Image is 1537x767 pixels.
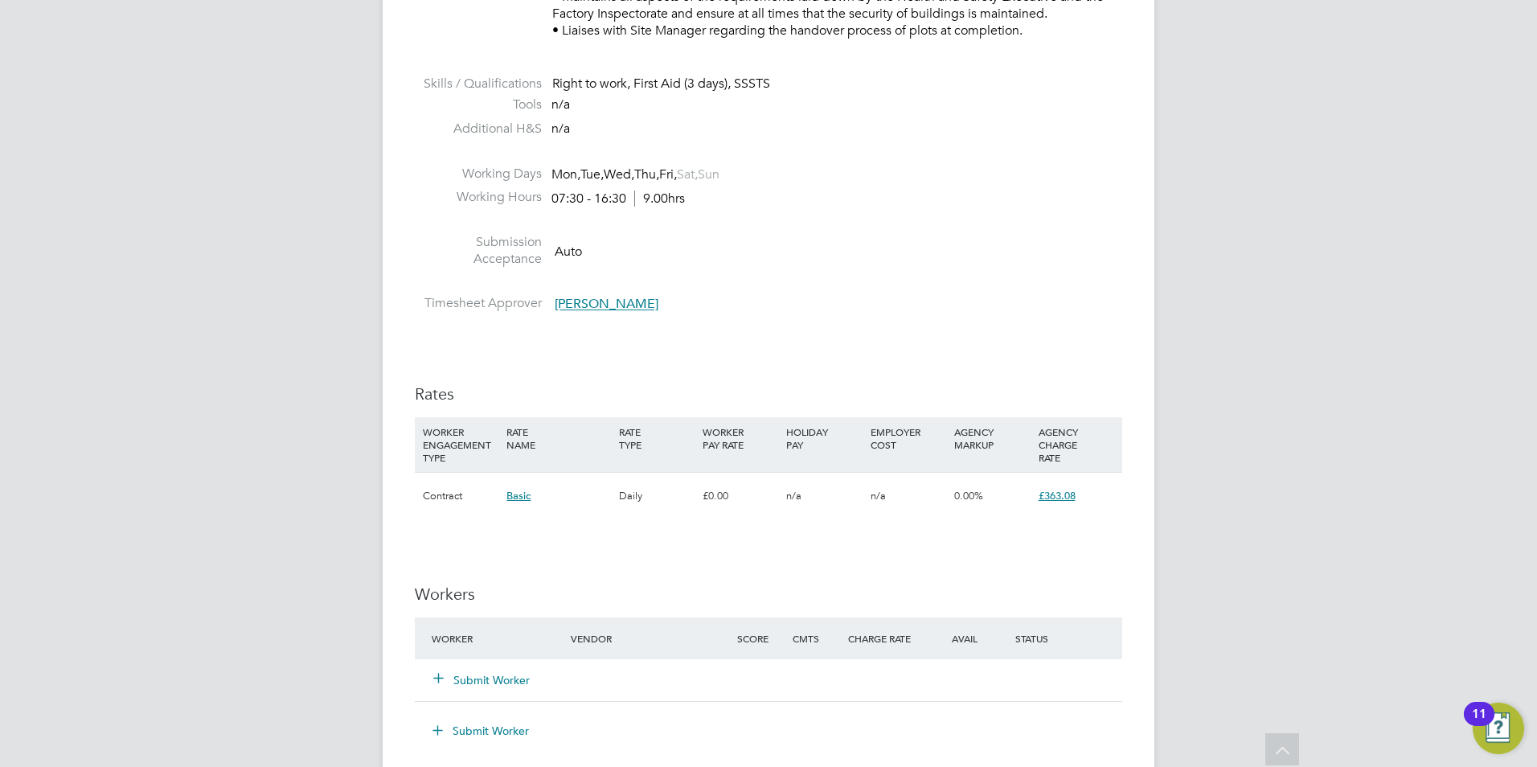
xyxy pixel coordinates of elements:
div: 07:30 - 16:30 [551,191,685,207]
div: Daily [615,473,699,519]
button: Open Resource Center, 11 new notifications [1473,703,1524,754]
div: Charge Rate [844,624,928,653]
span: n/a [871,489,886,502]
label: Working Hours [415,189,542,206]
span: n/a [786,489,801,502]
div: Worker [428,624,567,653]
span: Tue, [580,166,604,183]
div: WORKER PAY RATE [699,417,782,459]
div: Contract [419,473,502,519]
span: n/a [551,121,570,137]
div: Right to work, First Aid (3 days), SSSTS [552,76,1122,92]
span: [PERSON_NAME] [555,297,658,313]
div: 11 [1472,714,1486,735]
label: Additional H&S [415,121,542,137]
div: RATE TYPE [615,417,699,459]
div: Avail [928,624,1011,653]
span: n/a [551,96,570,113]
span: £363.08 [1039,489,1076,502]
label: Working Days [415,166,542,183]
div: EMPLOYER COST [867,417,950,459]
div: RATE NAME [502,417,614,459]
label: Skills / Qualifications [415,76,542,92]
span: 9.00hrs [634,191,685,207]
span: Auto [555,244,582,260]
div: AGENCY CHARGE RATE [1035,417,1118,472]
div: AGENCY MARKUP [950,417,1034,459]
label: Submission Acceptance [415,234,542,268]
span: Fri, [659,166,677,183]
h3: Workers [415,584,1122,605]
div: Status [1011,624,1122,653]
button: Submit Worker [421,718,542,744]
span: Basic [506,489,531,502]
div: WORKER ENGAGEMENT TYPE [419,417,502,472]
span: Wed, [604,166,634,183]
span: Sat, [677,166,698,183]
div: Cmts [789,624,844,653]
label: Timesheet Approver [415,295,542,312]
button: Submit Worker [434,672,531,688]
div: HOLIDAY PAY [782,417,866,459]
div: Score [733,624,789,653]
div: £0.00 [699,473,782,519]
span: Sun [698,166,719,183]
span: 0.00% [954,489,983,502]
div: Vendor [567,624,733,653]
span: Thu, [634,166,659,183]
span: Mon, [551,166,580,183]
label: Tools [415,96,542,113]
h3: Rates [415,383,1122,404]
